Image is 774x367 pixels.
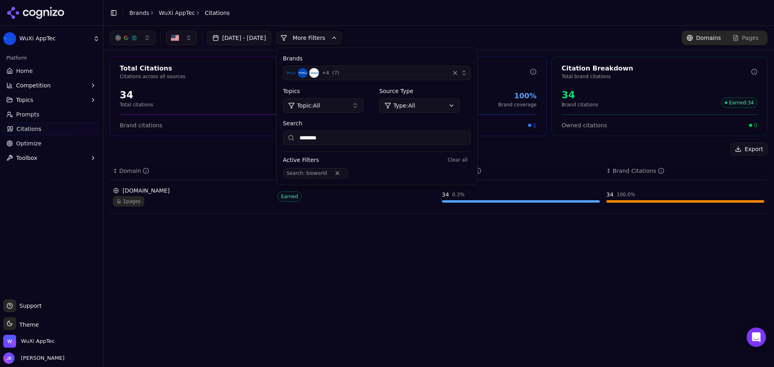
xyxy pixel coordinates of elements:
span: Owned citations [562,121,607,129]
div: Total Citations [120,64,309,73]
span: Citations [17,125,42,133]
div: 34 [606,191,614,199]
span: WuXi AppTec [19,35,90,42]
div: 34 [442,191,449,199]
div: 0.3 % [452,191,465,198]
span: Citations [205,9,230,17]
a: WuXi AppTec [159,9,195,17]
span: Theme [16,321,39,328]
th: domain [110,162,274,180]
div: ↕Brand Citations [606,167,764,175]
label: Search [283,119,471,127]
span: [PERSON_NAME] [18,355,64,362]
p: Brand citations [562,102,598,108]
span: Domains [696,34,721,42]
label: Source Type [379,87,471,95]
span: Toolbox [16,154,37,162]
a: Brands [129,10,149,16]
div: ↕Domain [113,167,271,175]
span: Pages [742,34,759,42]
span: Competition [16,81,51,89]
label: Topics [283,87,375,95]
div: ↕Citations [442,167,600,175]
img: WuXi AppTec [3,335,16,348]
span: 0 [754,121,757,129]
button: Toolbox [3,151,100,164]
button: Export [730,143,768,156]
span: 1 pages [113,196,144,207]
span: Brand citations [120,121,162,129]
p: Total brand citations [562,73,751,80]
span: bioworld [306,170,327,176]
span: Earned : 34 [721,97,757,108]
button: Open user button [3,352,64,364]
div: [DOMAIN_NAME] [113,187,271,195]
div: 100.0 % [617,191,635,198]
img: Charles River Laboratories [298,68,308,78]
div: Citation Breakdown [562,64,751,73]
span: Optimize [16,139,42,147]
div: 34 [120,89,153,102]
div: 100% [498,90,537,102]
th: citationTypes [274,162,439,180]
span: Home [16,67,33,75]
button: Topics [3,93,100,106]
span: Topic: All [297,102,320,110]
img: WuXi AppTec [3,32,16,45]
div: 34 [562,89,598,102]
a: Prompts [3,108,100,121]
img: US [171,34,179,42]
span: Type: All [393,102,415,110]
p: Citations across all sources [120,73,309,80]
div: Domain [119,167,149,175]
th: totalCitationCount [439,162,603,180]
img: Catalent [309,68,319,78]
button: [DATE] - [DATE] [207,31,271,45]
span: Active Filters [283,156,319,164]
a: Home [3,64,100,77]
span: Search : [287,170,305,176]
nav: breadcrumb [129,9,230,17]
div: Platform [3,52,100,64]
span: ( 7 ) [332,70,339,76]
button: Open organization switcher [3,335,55,348]
label: Brands [283,54,471,62]
a: Citations [3,122,100,135]
button: Remove Search filter [330,170,345,176]
p: Brand coverage [498,102,537,108]
div: Open Intercom Messenger [747,328,766,347]
th: brandCitationCount [603,162,768,180]
img: Josef Bookert [3,352,15,364]
span: 1 [533,121,537,129]
span: + 4 [322,70,329,76]
button: Competition [3,79,100,92]
button: Type:All [379,98,460,113]
span: Topics [16,96,33,104]
div: Brand Citations [613,167,664,175]
span: WuXi AppTec [21,338,55,345]
a: Optimize [3,137,100,150]
div: Data table [110,162,768,214]
button: More Filters [276,31,342,44]
img: WuXi AppTec [287,68,296,78]
span: Support [16,302,42,310]
p: Total citations [120,102,153,108]
span: Earned [277,191,302,202]
button: Clear all [444,155,470,165]
span: Prompts [16,110,40,118]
